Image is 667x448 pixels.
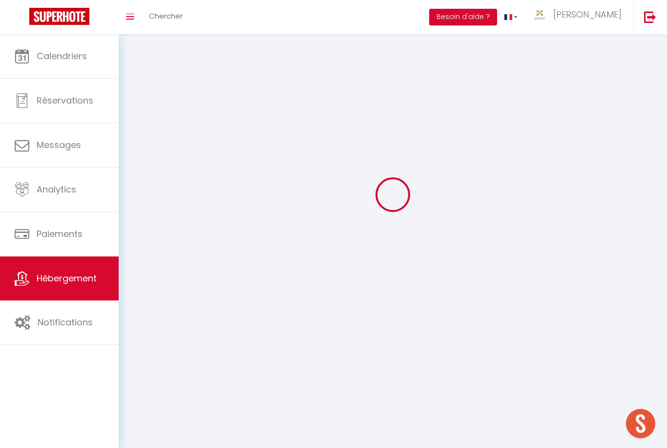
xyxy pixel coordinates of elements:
img: Super Booking [29,8,89,25]
button: Besoin d'aide ? [429,9,497,25]
img: ... [532,9,547,21]
span: [PERSON_NAME] [553,8,622,21]
span: Calendriers [37,50,87,62]
span: Analytics [37,183,76,195]
span: Messages [37,139,81,151]
img: logout [644,11,656,23]
span: Hébergement [37,272,97,284]
div: Ouvrir le chat [626,409,655,438]
span: Réservations [37,94,93,107]
span: Chercher [149,11,183,21]
span: Paiements [37,228,83,240]
span: Notifications [38,316,93,328]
